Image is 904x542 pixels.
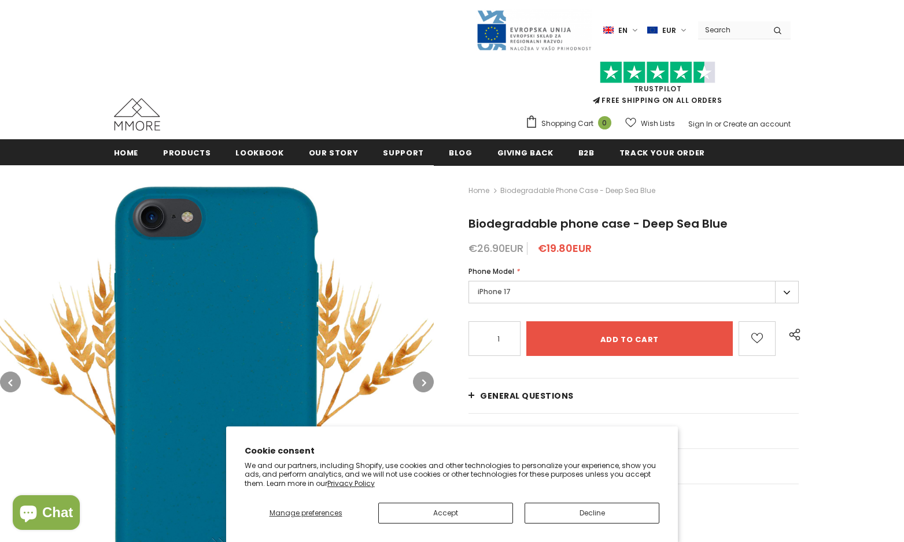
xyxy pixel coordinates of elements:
[525,66,791,105] span: FREE SHIPPING ON ALL ORDERS
[619,147,705,158] span: Track your order
[538,241,592,255] span: €19.80EUR
[619,139,705,165] a: Track your order
[600,61,715,84] img: Trust Pilot Stars
[634,84,682,94] a: Trustpilot
[235,139,283,165] a: Lookbook
[114,147,139,158] span: Home
[245,445,660,457] h2: Cookie consent
[468,241,523,255] span: €26.90EUR
[383,147,424,158] span: support
[468,216,728,232] span: Biodegradable phone case - Deep Sea Blue
[378,503,513,524] button: Accept
[480,425,534,437] span: PACKAGING
[578,139,595,165] a: B2B
[618,25,628,36] span: en
[309,139,359,165] a: Our Story
[163,147,211,158] span: Products
[449,139,473,165] a: Blog
[468,266,514,276] span: Phone Model
[309,147,359,158] span: Our Story
[245,503,367,524] button: Manage preferences
[500,184,655,198] span: Biodegradable phone case - Deep Sea Blue
[526,321,732,356] input: Add to cart
[163,139,211,165] a: Products
[714,119,721,129] span: or
[497,147,554,158] span: Giving back
[698,21,765,38] input: Search Site
[449,147,473,158] span: Blog
[598,116,611,129] span: 0
[480,390,574,402] span: General Questions
[383,139,424,165] a: support
[541,118,593,129] span: Shopping Cart
[114,98,160,131] img: MMORE Cases
[688,119,713,129] a: Sign In
[723,119,791,129] a: Create an account
[114,139,139,165] a: Home
[468,378,799,413] a: General Questions
[641,118,675,129] span: Wish Lists
[327,478,375,488] a: Privacy Policy
[476,25,592,35] a: Javni Razpis
[468,184,489,198] a: Home
[603,25,614,35] img: i-lang-1.png
[468,414,799,448] a: PACKAGING
[476,9,592,51] img: Javni Razpis
[235,147,283,158] span: Lookbook
[662,25,676,36] span: EUR
[525,503,659,524] button: Decline
[245,461,660,488] p: We and our partners, including Shopify, use cookies and other technologies to personalize your ex...
[9,495,83,533] inbox-online-store-chat: Shopify online store chat
[270,508,342,518] span: Manage preferences
[468,281,799,303] label: iPhone 17
[578,147,595,158] span: B2B
[525,115,617,132] a: Shopping Cart 0
[497,139,554,165] a: Giving back
[625,113,675,133] a: Wish Lists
